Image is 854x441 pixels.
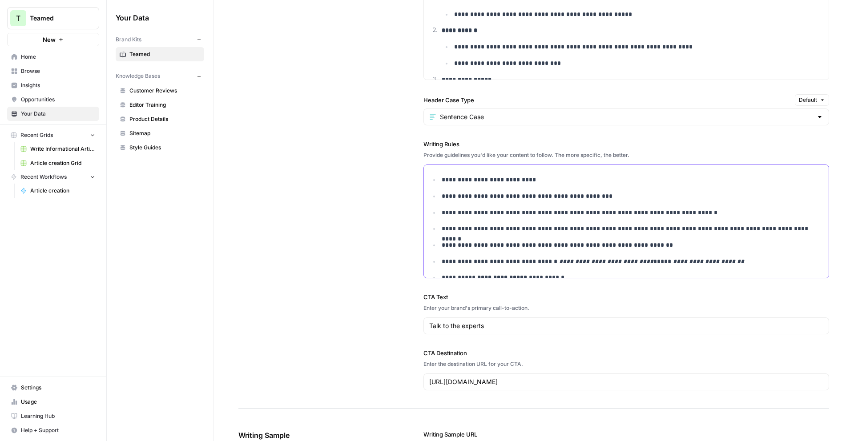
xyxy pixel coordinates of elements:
[21,398,95,406] span: Usage
[116,140,204,155] a: Style Guides
[7,107,99,121] a: Your Data
[423,349,829,357] label: CTA Destination
[7,409,99,423] a: Learning Hub
[7,64,99,78] a: Browse
[7,78,99,92] a: Insights
[16,142,99,156] a: Write Informational Article
[129,115,200,123] span: Product Details
[30,14,84,23] span: Teamed
[7,128,99,142] button: Recent Grids
[30,187,95,195] span: Article creation
[7,395,99,409] a: Usage
[423,96,791,104] label: Header Case Type
[795,94,829,106] button: Default
[7,50,99,64] a: Home
[129,101,200,109] span: Editor Training
[21,53,95,61] span: Home
[129,129,200,137] span: Sitemap
[21,110,95,118] span: Your Data
[238,430,374,441] span: Writing Sample
[30,145,95,153] span: Write Informational Article
[429,321,823,330] input: Gear up and get in the game with Sunday Soccer!
[7,381,99,395] a: Settings
[21,96,95,104] span: Opportunities
[7,7,99,29] button: Workspace: Teamed
[116,98,204,112] a: Editor Training
[21,67,95,75] span: Browse
[423,140,829,148] label: Writing Rules
[21,81,95,89] span: Insights
[423,151,829,159] div: Provide guidelines you'd like your content to follow. The more specific, the better.
[116,84,204,98] a: Customer Reviews
[16,13,20,24] span: T
[423,360,829,368] div: Enter the destination URL for your CTA.
[116,36,141,44] span: Brand Kits
[440,112,813,121] input: Sentence Case
[423,304,829,312] div: Enter your brand's primary call-to-action.
[799,96,817,104] span: Default
[116,112,204,126] a: Product Details
[7,33,99,46] button: New
[21,412,95,420] span: Learning Hub
[21,426,95,434] span: Help + Support
[129,50,200,58] span: Teamed
[129,87,200,95] span: Customer Reviews
[21,384,95,392] span: Settings
[429,377,823,386] input: www.sundaysoccer.com/gearup
[30,159,95,167] span: Article creation Grid
[20,131,53,139] span: Recent Grids
[7,92,99,107] a: Opportunities
[423,293,829,301] label: CTA Text
[116,126,204,140] a: Sitemap
[116,47,204,61] a: Teamed
[16,156,99,170] a: Article creation Grid
[20,173,67,181] span: Recent Workflows
[129,144,200,152] span: Style Guides
[7,170,99,184] button: Recent Workflows
[7,423,99,437] button: Help + Support
[423,430,829,439] label: Writing Sample URL
[116,12,193,23] span: Your Data
[116,72,160,80] span: Knowledge Bases
[16,184,99,198] a: Article creation
[43,35,56,44] span: New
